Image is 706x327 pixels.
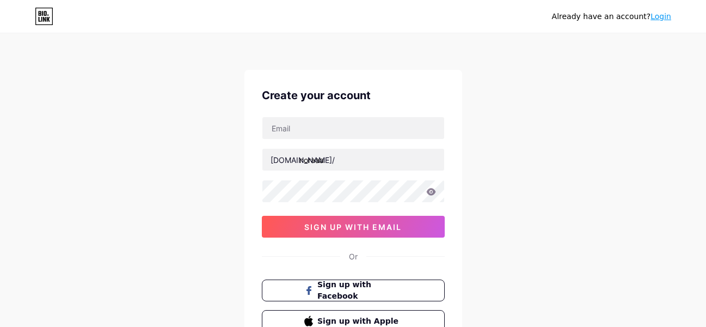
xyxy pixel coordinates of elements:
[317,316,402,327] span: Sign up with Apple
[262,280,445,301] button: Sign up with Facebook
[349,251,358,262] div: Or
[262,149,444,171] input: username
[271,154,335,166] div: [DOMAIN_NAME]/
[650,12,671,21] a: Login
[262,216,445,238] button: sign up with email
[552,11,671,22] div: Already have an account?
[304,222,402,232] span: sign up with email
[262,117,444,139] input: Email
[317,279,402,302] span: Sign up with Facebook
[262,87,445,104] div: Create your account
